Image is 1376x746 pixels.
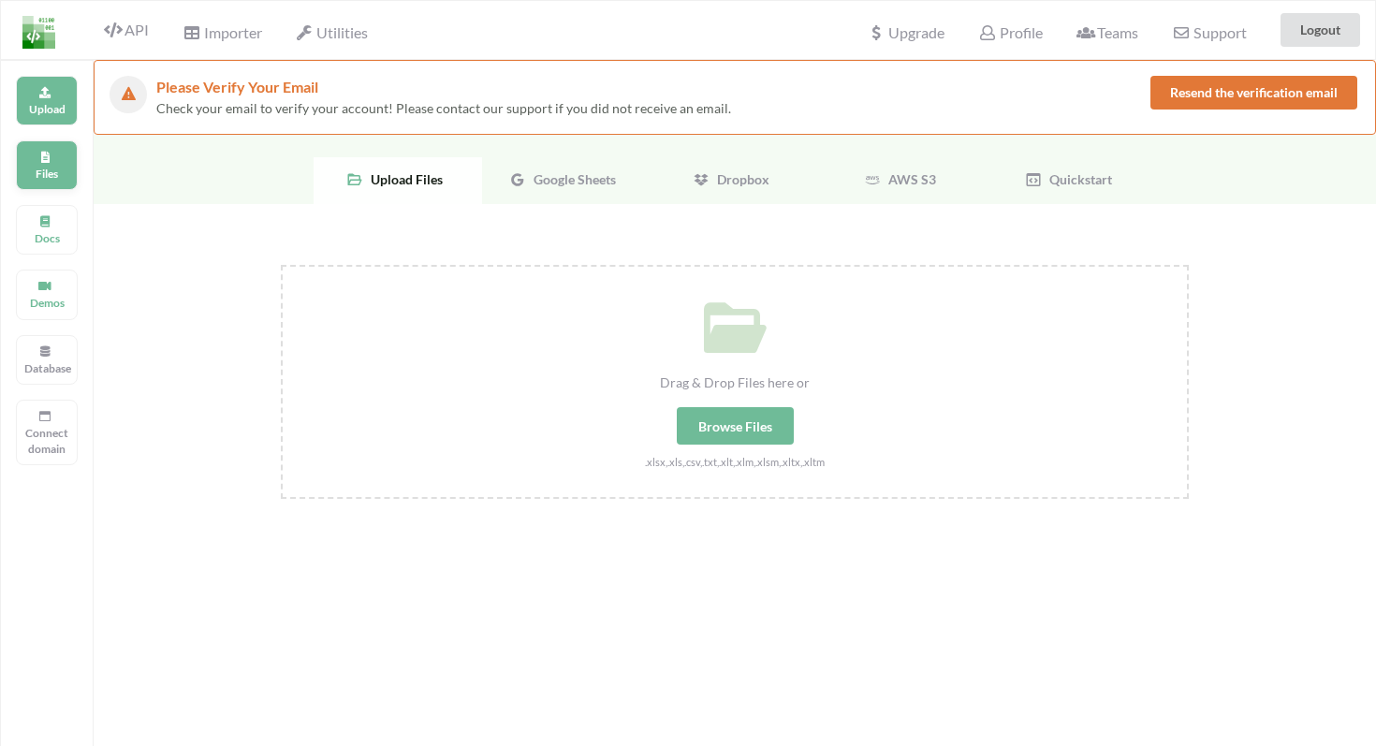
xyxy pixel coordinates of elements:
[710,171,769,187] span: Dropbox
[24,425,69,457] p: Connect domain
[526,171,616,187] span: Google Sheets
[1150,76,1357,110] button: Resend the verification email
[24,360,69,376] p: Database
[363,171,443,187] span: Upload Files
[1172,25,1246,40] span: Support
[24,230,69,246] p: Docs
[645,456,825,468] small: .xlsx,.xls,.csv,.txt,.xlt,.xlm,.xlsm,.xltx,.xltm
[1042,171,1112,187] span: Quickstart
[24,101,69,117] p: Upload
[156,100,731,116] span: Check your email to verify your account! Please contact our support if you did not receive an email.
[24,166,69,182] p: Files
[868,25,944,40] span: Upgrade
[978,23,1042,41] span: Profile
[283,373,1187,392] div: Drag & Drop Files here or
[1281,13,1360,47] button: Logout
[183,23,261,41] span: Importer
[881,171,936,187] span: AWS S3
[24,295,69,311] p: Demos
[22,16,55,49] img: LogoIcon.png
[1076,23,1138,41] span: Teams
[104,21,149,38] span: API
[677,407,794,445] div: Browse Files
[156,78,318,95] span: Please Verify Your Email
[296,23,368,41] span: Utilities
